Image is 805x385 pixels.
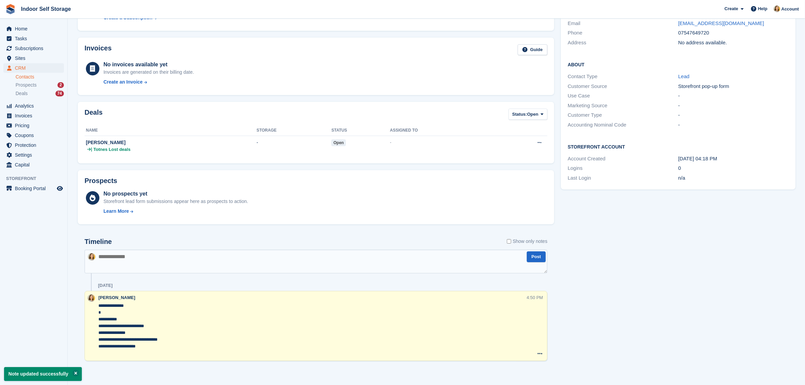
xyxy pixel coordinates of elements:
div: Customer Source [568,83,678,90]
span: Prospects [16,82,37,88]
div: Customer Type [568,111,678,119]
div: Storefront pop-up form [678,83,789,90]
div: Storefront lead form submissions appear here as prospects to action. [103,198,248,205]
th: Assigned to [390,125,494,136]
a: Learn More [103,208,248,215]
div: Last Login [568,174,678,182]
a: Prospects 2 [16,82,64,89]
a: menu [3,160,64,169]
a: menu [3,184,64,193]
div: Logins [568,164,678,172]
img: Emma Higgins [88,253,95,261]
span: Settings [15,150,55,160]
a: menu [3,63,64,73]
h2: Timeline [85,238,112,246]
a: menu [3,140,64,150]
span: Totnes Lost deals [93,146,131,153]
a: Contacts [16,74,64,80]
div: Address [568,39,678,47]
a: Indoor Self Storage [18,3,74,15]
div: No address available. [678,39,789,47]
div: Use Case [568,92,678,100]
a: menu [3,34,64,43]
a: menu [3,44,64,53]
span: Protection [15,140,55,150]
a: menu [3,121,64,130]
span: Status: [512,111,527,118]
span: Open [527,111,538,118]
div: 2 [57,82,64,88]
input: Show only notes [507,238,511,245]
div: No invoices available yet [103,61,194,69]
span: | [91,146,92,153]
span: CRM [15,63,55,73]
a: Deals 74 [16,90,64,97]
div: [DATE] [98,283,113,288]
div: 07547649720 [678,29,789,37]
a: menu [3,101,64,111]
span: Capital [15,160,55,169]
span: Storefront [6,175,67,182]
h2: About [568,61,789,68]
h2: Prospects [85,177,117,185]
th: Name [85,125,257,136]
a: [EMAIL_ADDRESS][DOMAIN_NAME] [678,20,764,26]
span: Analytics [15,101,55,111]
div: - [390,139,494,146]
label: Show only notes [507,238,547,245]
span: Deals [16,90,28,97]
a: Guide [518,44,547,55]
div: 0 [678,164,789,172]
span: Booking Portal [15,184,55,193]
th: Storage [257,125,331,136]
div: Contact Type [568,73,678,81]
div: [DATE] 04:18 PM [678,155,789,163]
div: [PERSON_NAME] [86,139,257,146]
span: Sites [15,53,55,63]
div: n/a [678,174,789,182]
h2: Deals [85,109,102,121]
a: Lead [678,73,689,79]
div: Create an Invoice [103,78,143,86]
span: Coupons [15,131,55,140]
div: Invoices are generated on their billing date. [103,69,194,76]
div: - [678,92,789,100]
a: menu [3,53,64,63]
span: Subscriptions [15,44,55,53]
a: Create an Invoice [103,78,194,86]
div: - [678,111,789,119]
div: Marketing Source [568,102,678,110]
img: Emma Higgins [88,294,95,302]
span: Tasks [15,34,55,43]
a: menu [3,24,64,33]
span: Account [781,6,799,13]
h2: Storefront Account [568,143,789,150]
div: 4:50 PM [527,294,543,301]
img: stora-icon-8386f47178a22dfd0bd8f6a31ec36ba5ce8667c1dd55bd0f319d3a0aa187defe.svg [5,4,16,14]
span: Pricing [15,121,55,130]
a: menu [3,111,64,120]
a: menu [3,150,64,160]
div: - [678,121,789,129]
img: Emma Higgins [774,5,780,12]
span: Home [15,24,55,33]
span: Invoices [15,111,55,120]
div: Email [568,20,678,27]
h2: Invoices [85,44,112,55]
div: Learn More [103,208,129,215]
button: Post [527,251,546,263]
span: Help [758,5,767,12]
span: open [331,139,346,146]
div: Accounting Nominal Code [568,121,678,129]
div: - [678,102,789,110]
div: Phone [568,29,678,37]
a: menu [3,131,64,140]
div: No prospects yet [103,190,248,198]
td: - [257,136,331,157]
div: Account Created [568,155,678,163]
a: Preview store [56,184,64,192]
span: [PERSON_NAME] [98,295,135,300]
span: Create [725,5,738,12]
button: Status: Open [508,109,547,120]
div: 74 [55,91,64,96]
